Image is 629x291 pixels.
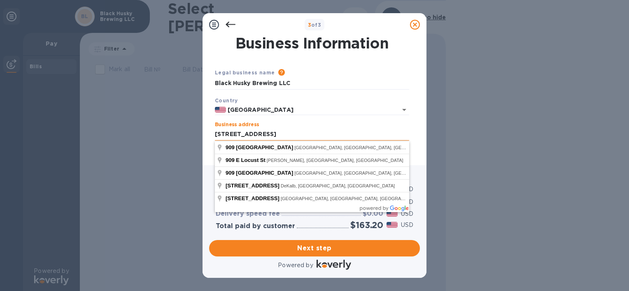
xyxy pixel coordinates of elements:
span: [GEOGRAPHIC_DATA] [236,144,293,150]
b: Country [215,97,238,104]
p: Powered by [278,261,313,270]
input: Select country [226,105,386,115]
h2: $163.20 [350,220,383,230]
h3: $0.00 [363,210,383,218]
span: 909 [226,144,235,150]
input: Enter address [215,128,409,141]
span: [GEOGRAPHIC_DATA] [236,170,293,176]
span: 909 [226,157,235,163]
b: Legal business name [215,69,275,76]
input: Enter legal business name [215,77,409,90]
p: USD [401,210,413,218]
img: Logo [317,260,351,270]
span: [GEOGRAPHIC_DATA], [GEOGRAPHIC_DATA], [GEOGRAPHIC_DATA] [294,145,441,150]
span: Next step [216,243,413,253]
b: of 3 [308,22,321,28]
img: US [215,107,226,113]
span: [GEOGRAPHIC_DATA], [GEOGRAPHIC_DATA], [GEOGRAPHIC_DATA] [294,171,441,176]
img: USD [387,222,398,228]
p: USD [401,221,413,229]
img: USD [387,211,398,217]
button: Open [398,104,410,115]
span: [GEOGRAPHIC_DATA], [GEOGRAPHIC_DATA], [GEOGRAPHIC_DATA] [281,196,427,201]
span: DeKalb, [GEOGRAPHIC_DATA], [GEOGRAPHIC_DATA] [281,183,395,188]
h3: Total paid by customer [216,222,295,230]
span: 909 [226,170,235,176]
button: Next step [209,240,420,256]
label: Business address [215,122,259,127]
span: [PERSON_NAME], [GEOGRAPHIC_DATA], [GEOGRAPHIC_DATA] [267,158,403,163]
h1: Business Information [213,35,411,52]
span: [STREET_ADDRESS] [226,182,280,189]
span: 3 [308,22,311,28]
span: E Locust St [236,157,266,163]
h3: Delivery speed fee [216,210,280,218]
span: [STREET_ADDRESS] [226,195,280,201]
